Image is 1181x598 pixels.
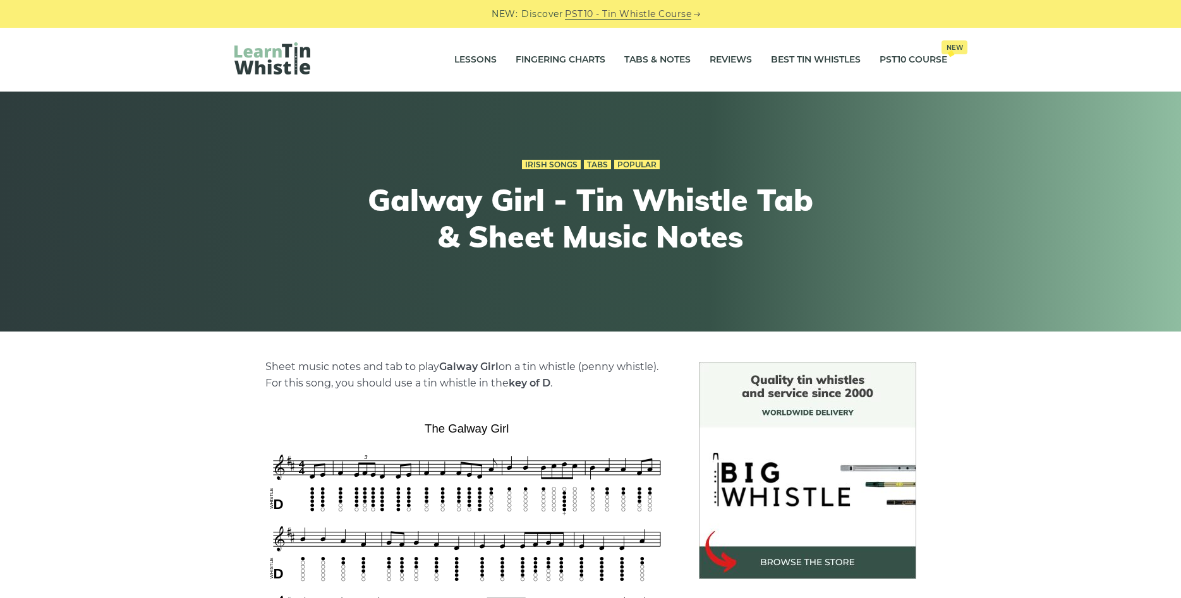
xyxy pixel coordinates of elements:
img: BigWhistle Tin Whistle Store [699,362,916,579]
a: Irish Songs [522,160,581,170]
strong: key of D [509,377,550,389]
a: Tabs & Notes [624,44,691,76]
strong: Galway Girl [439,361,499,373]
span: New [942,40,967,54]
h1: Galway Girl - Tin Whistle Tab & Sheet Music Notes [358,182,823,254]
a: Reviews [710,44,752,76]
p: Sheet music notes and tab to play on a tin whistle (penny whistle). For this song, you should use... [265,359,669,392]
a: Popular [614,160,660,170]
a: Fingering Charts [516,44,605,76]
a: Tabs [584,160,611,170]
img: LearnTinWhistle.com [234,42,310,75]
a: PST10 CourseNew [880,44,947,76]
a: Best Tin Whistles [771,44,861,76]
a: Lessons [454,44,497,76]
